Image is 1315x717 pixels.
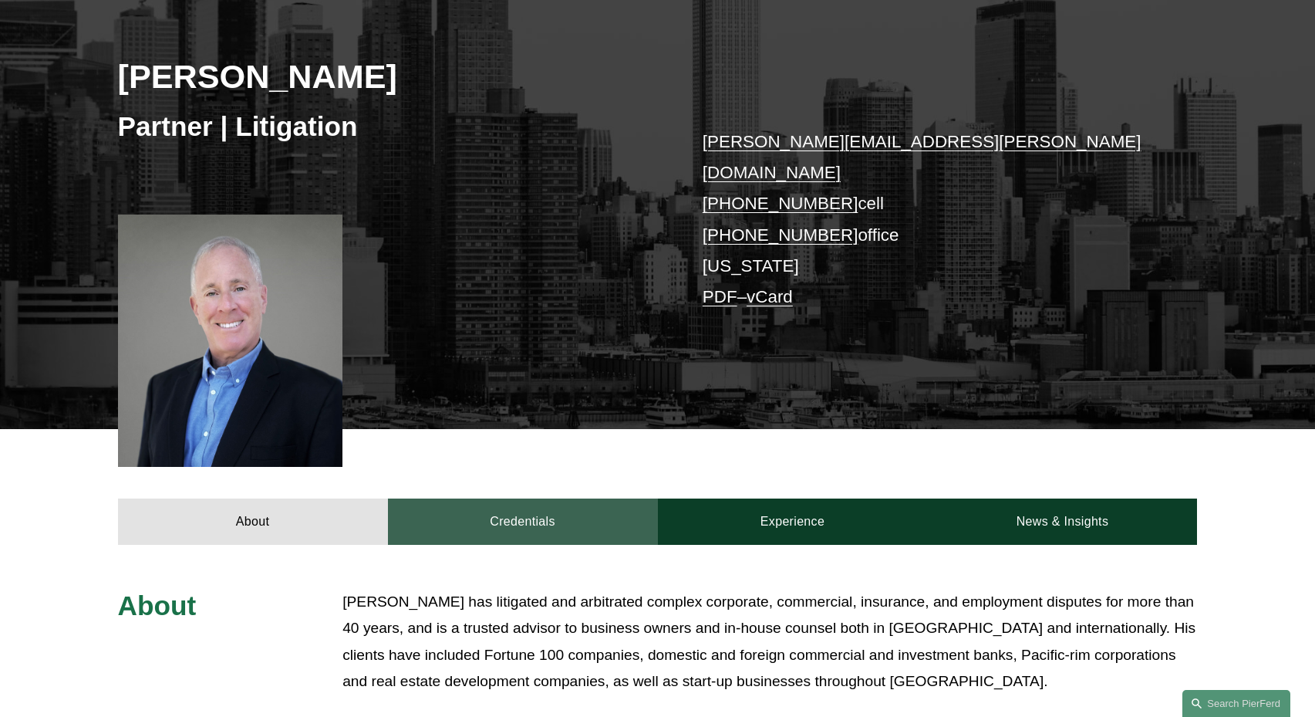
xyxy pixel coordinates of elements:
[658,499,928,545] a: Experience
[118,499,388,545] a: About
[703,194,858,213] a: [PHONE_NUMBER]
[1182,690,1290,717] a: Search this site
[118,110,658,144] h3: Partner | Litigation
[927,499,1197,545] a: News & Insights
[747,287,793,306] a: vCard
[703,132,1141,182] a: [PERSON_NAME][EMAIL_ADDRESS][PERSON_NAME][DOMAIN_NAME]
[388,499,658,545] a: Credentials
[118,590,197,621] span: About
[703,225,858,245] a: [PHONE_NUMBER]
[703,287,737,306] a: PDF
[118,56,658,96] h2: [PERSON_NAME]
[703,127,1152,313] p: cell office [US_STATE] –
[342,589,1197,695] p: [PERSON_NAME] has litigated and arbitrated complex corporate, commercial, insurance, and employme...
